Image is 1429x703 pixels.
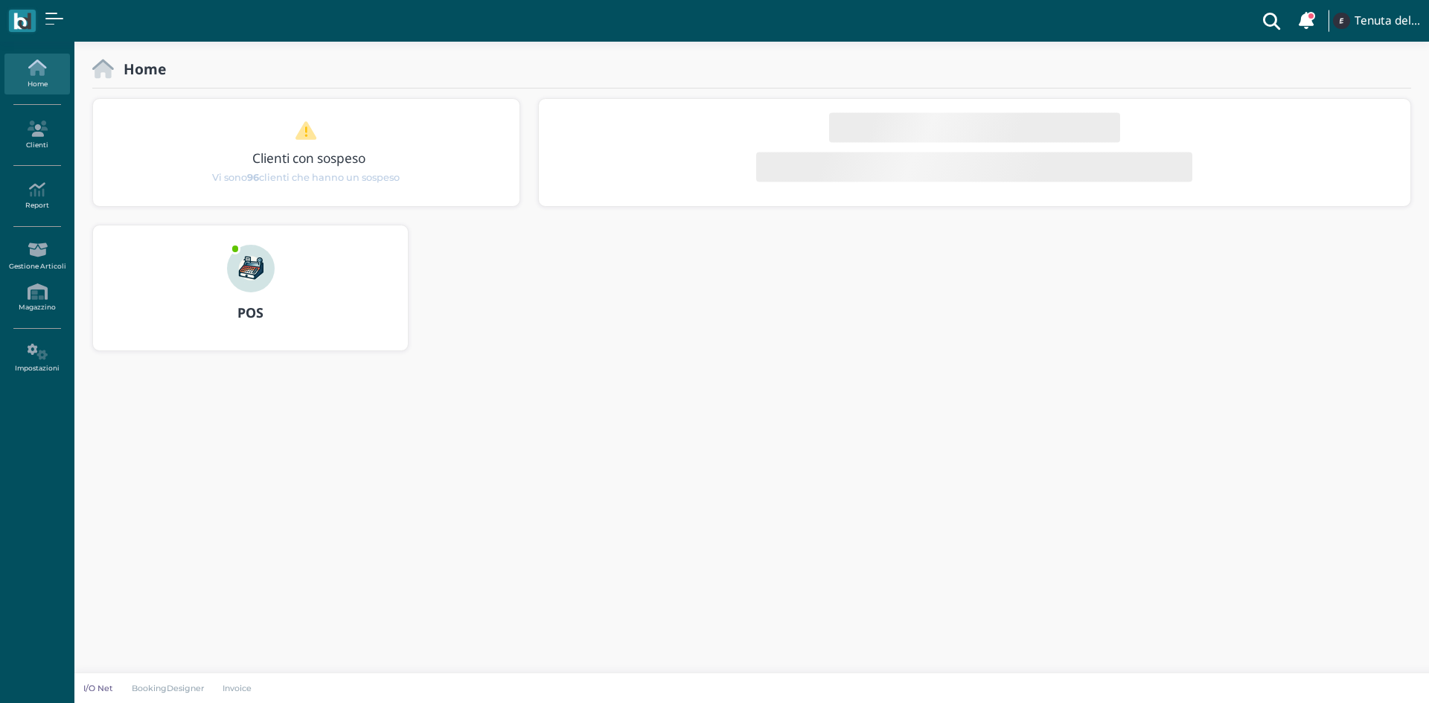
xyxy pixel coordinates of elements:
img: ... [1333,13,1349,29]
a: ... Tenuta del Barco [1331,3,1420,39]
span: Vi sono clienti che hanno un sospeso [212,170,400,184]
b: 96 [247,172,259,183]
a: Home [4,54,69,94]
iframe: Help widget launcher [1323,657,1416,690]
img: ... [227,245,275,292]
a: Impostazioni [4,338,69,379]
a: Gestione Articoli [4,236,69,277]
a: Clienti [4,115,69,155]
div: 1 / 1 [93,99,520,206]
h3: Clienti con sospeso [124,151,493,165]
img: logo [13,13,31,30]
a: Clienti con sospeso Vi sono96clienti che hanno un sospeso [121,121,490,184]
a: ... POS [92,225,409,369]
a: Magazzino [4,277,69,318]
a: Report [4,176,69,216]
h2: Home [114,61,166,77]
h4: Tenuta del Barco [1355,15,1420,28]
b: POS [237,304,263,321]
